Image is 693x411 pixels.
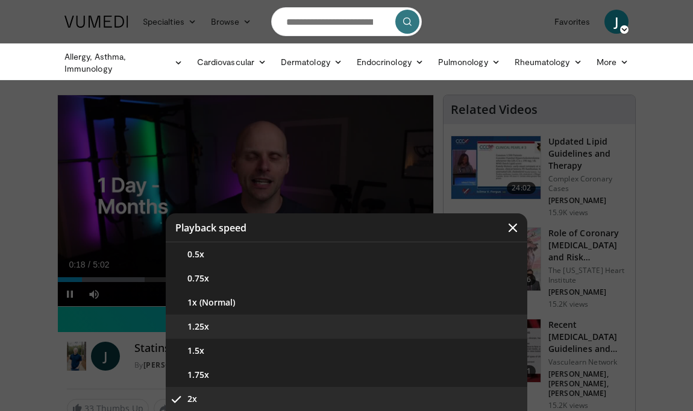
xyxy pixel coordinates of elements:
[136,10,204,34] a: Specialties
[57,51,190,75] a: Allergy, Asthma, Immunology
[190,50,274,74] a: Cardiovascular
[64,16,128,28] img: VuMedi Logo
[58,95,433,306] video-js: Video Player
[271,7,422,36] input: Search topics, interventions
[589,50,636,74] a: More
[507,50,589,74] a: Rheumatology
[274,50,350,74] a: Dermatology
[350,50,431,74] a: Endocrinology
[204,10,259,34] a: Browse
[166,290,527,315] button: 1x (Normal)
[431,50,507,74] a: Pulmonology
[166,266,527,290] button: 0.75x
[175,223,246,233] p: Playback speed
[547,10,597,34] a: Favorites
[604,10,629,34] a: J
[166,242,527,266] button: 0.5x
